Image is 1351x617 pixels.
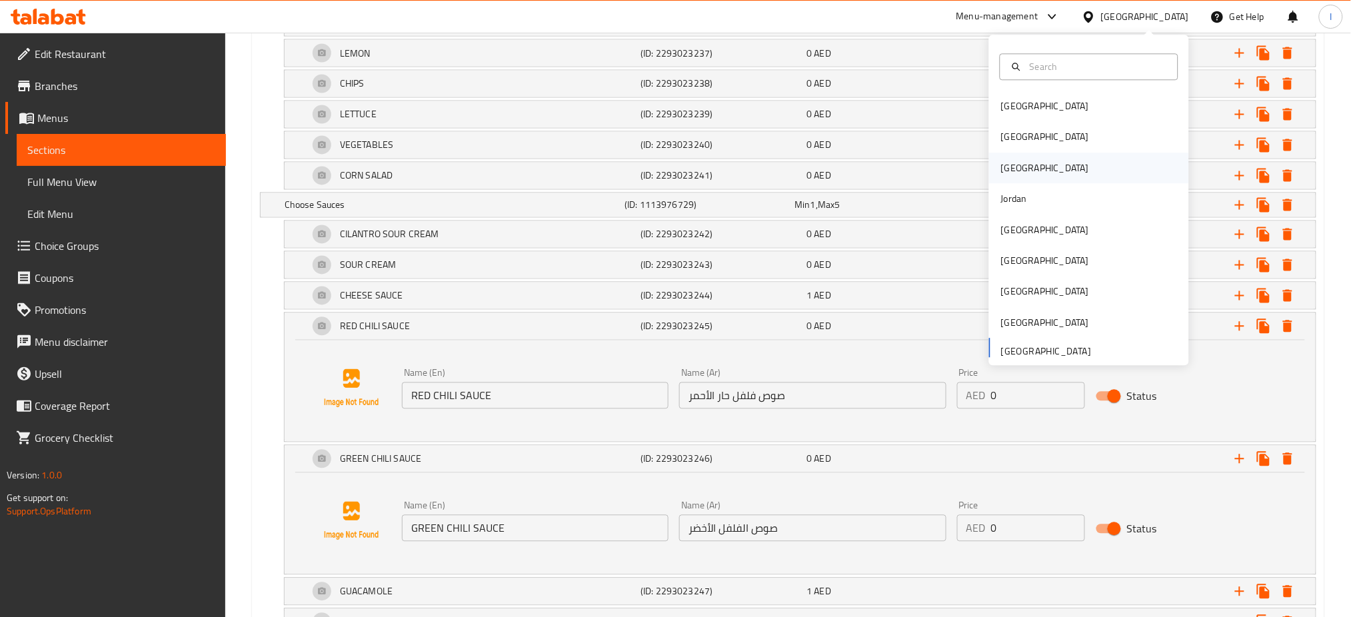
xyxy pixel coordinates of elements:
span: AED [814,106,831,123]
a: Choice Groups [5,230,226,262]
a: Support.OpsPlatform [7,502,91,520]
div: Expand [285,101,1316,128]
span: Menu disclaimer [35,334,215,350]
span: Choice Groups [35,238,215,254]
span: Min [794,197,810,214]
button: Add new choice [1228,103,1252,127]
h5: (ID: 2293023246) [641,452,801,466]
div: [GEOGRAPHIC_DATA] [1001,254,1089,269]
button: Clone new choice [1252,41,1276,65]
button: Delete RED CHILI SAUCE [1276,314,1300,338]
a: Upsell [5,358,226,390]
button: Delete CHIPS [1276,72,1300,96]
input: Please enter price [991,515,1085,542]
div: [GEOGRAPHIC_DATA] [1001,316,1089,330]
span: Upsell [35,366,215,382]
span: Get support on: [7,489,68,506]
h5: Choose Sauces [285,199,619,212]
div: Expand [285,71,1316,97]
span: Grocery Checklist [35,430,215,446]
span: Coupons [35,270,215,286]
button: Delete GUACAMOLE [1276,580,1300,604]
div: Expand [285,283,1316,309]
div: Expand [285,313,1316,340]
button: Add new choice [1228,253,1252,277]
input: Enter name Ar [679,515,946,542]
button: Clone new choice [1252,314,1276,338]
button: Add new choice [1228,133,1252,157]
a: Grocery Checklist [5,422,226,454]
div: Expand [285,132,1316,159]
div: Expand [285,163,1316,189]
span: AED [814,137,831,154]
span: AED [814,287,831,305]
h5: (ID: 2293023239) [641,108,801,121]
div: Expand [285,221,1316,248]
a: Coupons [5,262,226,294]
span: AED [814,257,831,274]
span: 1 [810,197,816,214]
span: 0 [806,75,812,93]
button: Add new choice [1228,314,1252,338]
span: AED [814,167,831,185]
span: 0 [806,257,812,274]
div: Expand [285,40,1316,67]
input: Enter name En [402,382,669,409]
h5: RED CHILI SAUCE [340,320,410,333]
span: AED [814,226,831,243]
button: Clone new choice [1252,284,1276,308]
h5: LETTUCE [340,108,377,121]
input: Enter name Ar [679,382,946,409]
span: AED [814,45,831,62]
h5: (ID: 2293023237) [641,47,801,60]
button: Add new choice [1228,223,1252,247]
div: Jordan [1001,192,1027,207]
button: Delete GREEN CHILI SAUCE [1276,447,1300,471]
span: 0 [806,226,812,243]
div: [GEOGRAPHIC_DATA] [1001,130,1089,145]
div: Expand [285,446,1316,472]
span: AED [814,583,831,600]
a: Menu disclaimer [5,326,226,358]
a: Menus [5,102,226,134]
span: 0 [806,167,812,185]
button: Clone choice group [1252,193,1276,217]
input: Please enter price [991,382,1085,409]
button: Clone new choice [1252,133,1276,157]
input: Enter name En [402,515,669,542]
span: Promotions [35,302,215,318]
a: Edit Menu [17,198,226,230]
button: Delete CORN SALAD [1276,164,1300,188]
button: Clone new choice [1252,103,1276,127]
a: Branches [5,70,226,102]
span: Coverage Report [35,398,215,414]
div: [GEOGRAPHIC_DATA] [1001,285,1089,299]
span: 0 [806,450,812,468]
button: Add new choice [1228,284,1252,308]
span: Full Menu View [27,174,215,190]
span: 0 [806,137,812,154]
span: Status [1127,388,1157,404]
h5: SOUR CREAM [340,259,397,272]
p: AED [966,388,986,404]
h5: GUACAMOLE [340,585,393,598]
button: Delete Choose Sauces [1276,193,1300,217]
div: Menu-management [956,9,1038,25]
button: Delete VEGETABLES [1276,133,1300,157]
span: I [1330,9,1332,24]
button: Add new choice [1228,580,1252,604]
span: 0 [806,106,812,123]
div: [GEOGRAPHIC_DATA] [1001,99,1089,114]
span: AED [814,450,831,468]
img: Ae5nvW7+0k+MAAAAAElFTkSuQmCC [309,346,394,431]
span: AED [814,318,831,335]
span: Version: [7,466,39,484]
h5: CHEESE SAUCE [340,289,403,303]
button: Delete LEMON [1276,41,1300,65]
a: Promotions [5,294,226,326]
h5: (ID: 1113976729) [625,199,789,212]
span: Status [1127,521,1157,537]
span: 1.0.0 [41,466,62,484]
button: Clone new choice [1252,580,1276,604]
h5: VEGETABLES [340,139,394,152]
